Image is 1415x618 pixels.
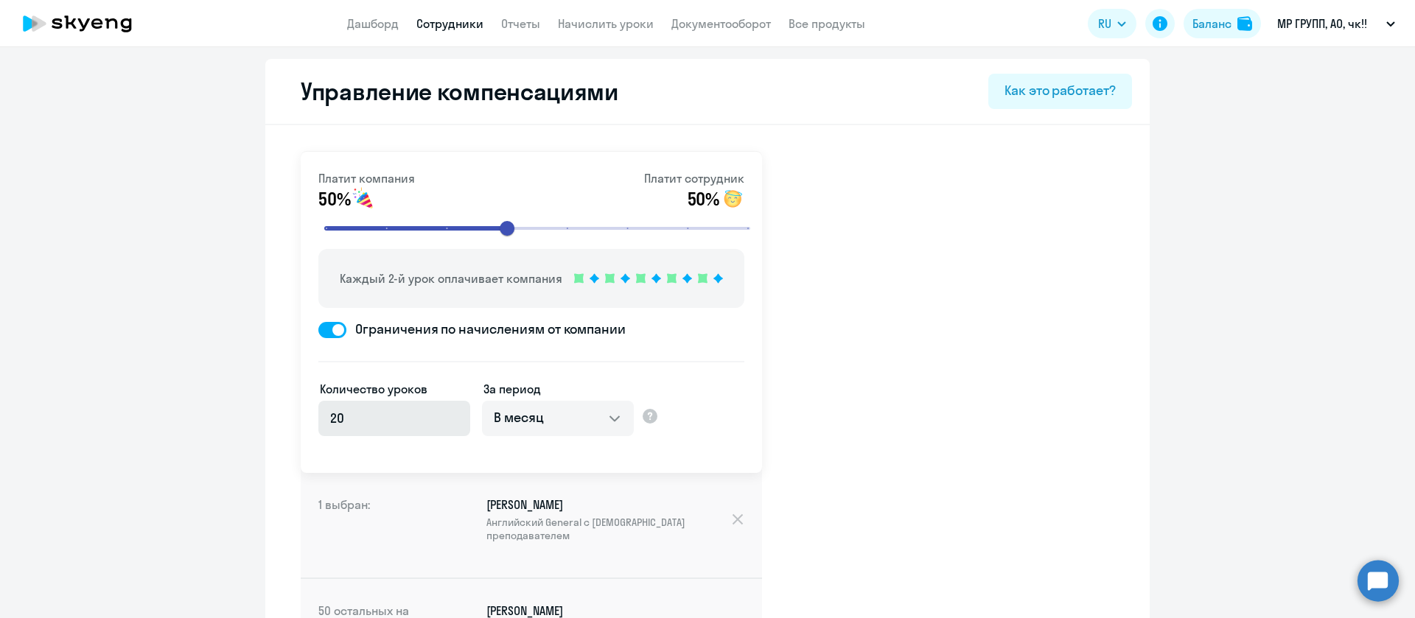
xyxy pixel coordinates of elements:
[346,320,626,339] span: Ограничения по начислениям от компании
[352,187,375,211] img: smile
[320,380,427,398] label: Количество уроков
[486,516,730,542] span: Английский General с [DEMOGRAPHIC_DATA] преподавателем
[1192,15,1231,32] div: Баланс
[483,380,541,398] label: За период
[671,16,771,31] a: Документооборот
[318,187,350,211] span: 50%
[416,16,483,31] a: Сотрудники
[1237,16,1252,31] img: balance
[486,496,730,542] p: [PERSON_NAME]
[501,16,540,31] a: Отчеты
[1184,9,1261,38] button: Балансbalance
[318,496,436,554] h4: 1 выбран:
[340,270,562,287] p: Каждый 2-й урок оплачивает компания
[721,187,744,211] img: smile
[644,169,744,187] p: Платит сотрудник
[1270,6,1402,41] button: МР ГРУПП, АО, чк!!
[1005,81,1116,100] div: Как это работает?
[318,169,415,187] p: Платит компания
[1088,9,1136,38] button: RU
[558,16,654,31] a: Начислить уроки
[1098,15,1111,32] span: RU
[988,74,1132,109] button: Как это работает?
[688,187,719,211] span: 50%
[347,16,399,31] a: Дашборд
[1277,15,1367,32] p: МР ГРУПП, АО, чк!!
[283,77,618,106] h2: Управление компенсациями
[789,16,865,31] a: Все продукты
